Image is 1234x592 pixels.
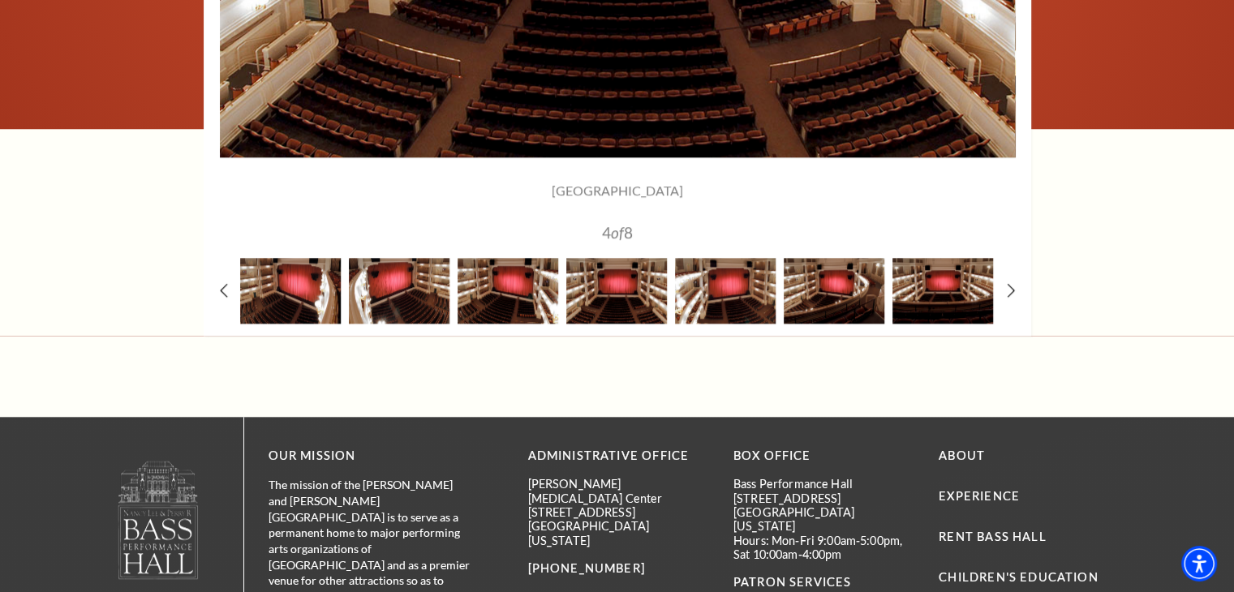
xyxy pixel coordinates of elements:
p: BOX OFFICE [733,446,914,466]
p: [STREET_ADDRESS] [528,505,709,519]
img: An elegant theater interior with a red curtain, multiple seating levels, and soft lighting. [784,258,884,324]
p: [PERSON_NAME][MEDICAL_DATA] Center [528,477,709,505]
a: Rent Bass Hall [939,530,1046,543]
img: A spacious theater interior with red curtains, multiple seating levels, and empty rows of seats. [566,258,667,324]
p: [GEOGRAPHIC_DATA][US_STATE] [528,519,709,547]
img: A grand theater interior featuring a red curtain, multiple seating levels, and elegant lighting f... [675,258,776,324]
img: A grand theater interior featuring a red curtain, multiple seating levels, and elegant lighting. [892,258,993,324]
p: Bass Performance Hall [733,477,914,491]
img: A grand theater interior featuring rows of seats and a red curtain stage, illuminated by elegant ... [240,258,341,324]
img: A grand theater interior with a pink curtain, rows of empty seats, and elegant lighting fixtures. [349,258,449,324]
img: owned and operated by Performing Arts Fort Worth, A NOT-FOR-PROFIT 501(C)3 ORGANIZATION [117,460,200,579]
p: [PHONE_NUMBER] [528,559,709,579]
p: OUR MISSION [269,446,471,466]
p: Administrative Office [528,446,709,466]
a: Experience [939,489,1020,503]
p: Hours: Mon-Fri 9:00am-5:00pm, Sat 10:00am-4:00pm [733,534,914,562]
span: of [611,223,624,242]
p: [GEOGRAPHIC_DATA][US_STATE] [733,505,914,534]
p: [STREET_ADDRESS] [733,491,914,505]
a: About [939,448,985,462]
img: An elegant theater interior with a red curtain, empty seats, and multiple levels of seating. Soft... [458,258,558,324]
div: Accessibility Menu [1181,546,1217,581]
p: 4 8 [305,225,930,240]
